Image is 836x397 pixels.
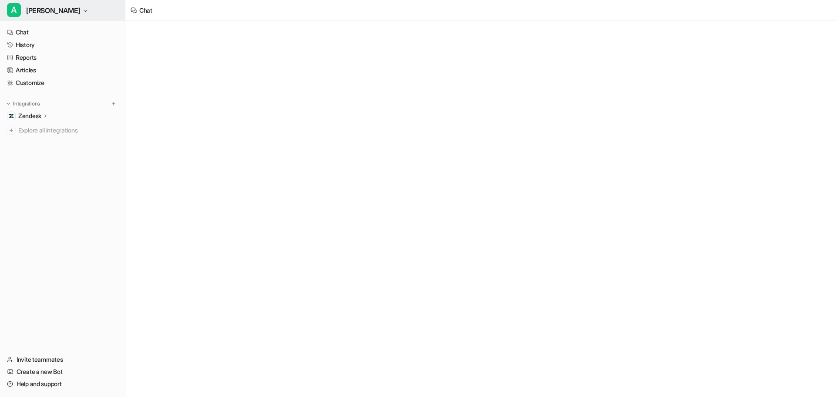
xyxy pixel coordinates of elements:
[3,378,121,390] a: Help and support
[3,64,121,76] a: Articles
[7,126,16,135] img: explore all integrations
[7,3,21,17] span: A
[111,101,117,107] img: menu_add.svg
[3,77,121,89] a: Customize
[3,353,121,366] a: Invite teammates
[3,26,121,38] a: Chat
[3,99,43,108] button: Integrations
[3,366,121,378] a: Create a new Bot
[3,124,121,136] a: Explore all integrations
[18,112,41,120] p: Zendesk
[5,101,11,107] img: expand menu
[3,51,121,64] a: Reports
[18,123,118,137] span: Explore all integrations
[13,100,40,107] p: Integrations
[9,113,14,119] img: Zendesk
[3,39,121,51] a: History
[26,4,80,17] span: [PERSON_NAME]
[139,6,152,15] div: Chat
